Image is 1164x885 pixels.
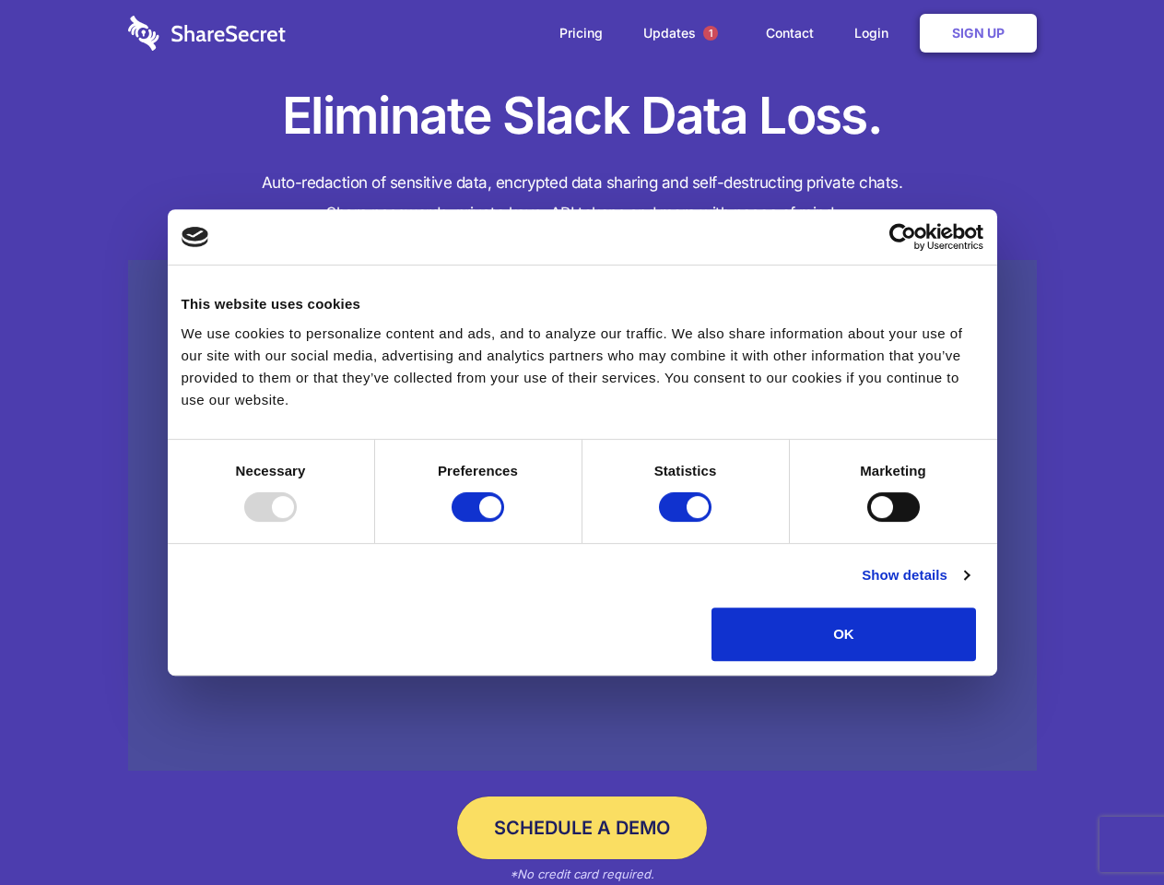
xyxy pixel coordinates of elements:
a: Login [836,5,916,62]
div: This website uses cookies [182,293,983,315]
strong: Necessary [236,463,306,478]
a: Sign Up [920,14,1037,53]
strong: Marketing [860,463,926,478]
img: logo [182,227,209,247]
h1: Eliminate Slack Data Loss. [128,83,1037,149]
a: Show details [862,564,969,586]
strong: Preferences [438,463,518,478]
a: Contact [747,5,832,62]
strong: Statistics [654,463,717,478]
a: Usercentrics Cookiebot - opens in a new window [822,223,983,251]
button: OK [711,608,976,661]
a: Pricing [541,5,621,62]
em: *No credit card required. [510,867,654,881]
div: We use cookies to personalize content and ads, and to analyze our traffic. We also share informat... [182,323,983,411]
span: 1 [703,26,718,41]
img: logo-wordmark-white-trans-d4663122ce5f474addd5e946df7df03e33cb6a1c49d2221995e7729f52c070b2.svg [128,16,286,51]
a: Schedule a Demo [457,796,707,859]
a: Wistia video thumbnail [128,260,1037,772]
h4: Auto-redaction of sensitive data, encrypted data sharing and self-destructing private chats. Shar... [128,168,1037,229]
